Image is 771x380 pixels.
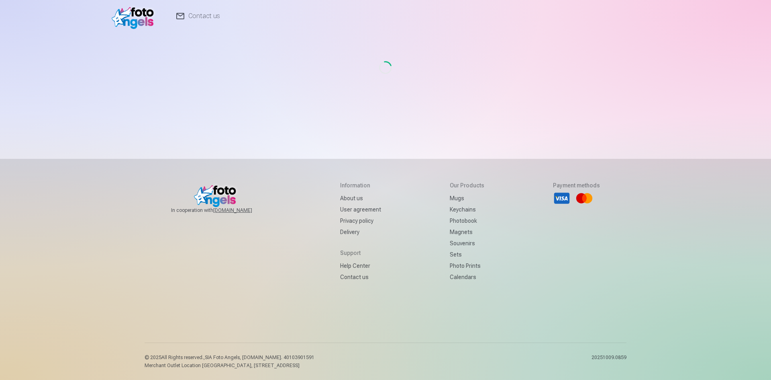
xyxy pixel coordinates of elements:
h5: Payment methods [553,181,600,189]
a: [DOMAIN_NAME] [213,207,271,214]
h5: Information [340,181,381,189]
a: Keychains [450,204,484,215]
p: © 2025 All Rights reserved. , [145,354,314,361]
span: In cooperation with [171,207,271,214]
a: Photo prints [450,260,484,271]
a: Mugs [450,193,484,204]
li: Mastercard [575,189,593,207]
p: Merchant Outlet Location [GEOGRAPHIC_DATA], [STREET_ADDRESS] [145,362,314,369]
a: Delivery [340,226,381,238]
a: Contact us [340,271,381,283]
span: SIA Foto Angels, [DOMAIN_NAME]. 40103901591 [205,355,314,360]
a: Privacy policy [340,215,381,226]
li: Visa [553,189,571,207]
a: Souvenirs [450,238,484,249]
a: Sets [450,249,484,260]
a: Magnets [450,226,484,238]
img: /v1 [112,3,158,29]
a: About us [340,193,381,204]
a: Photobook [450,215,484,226]
p: 20251009.0859 [592,354,626,369]
a: Calendars [450,271,484,283]
a: Help Center [340,260,381,271]
h5: Our products [450,181,484,189]
h5: Support [340,249,381,257]
a: User agreement [340,204,381,215]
